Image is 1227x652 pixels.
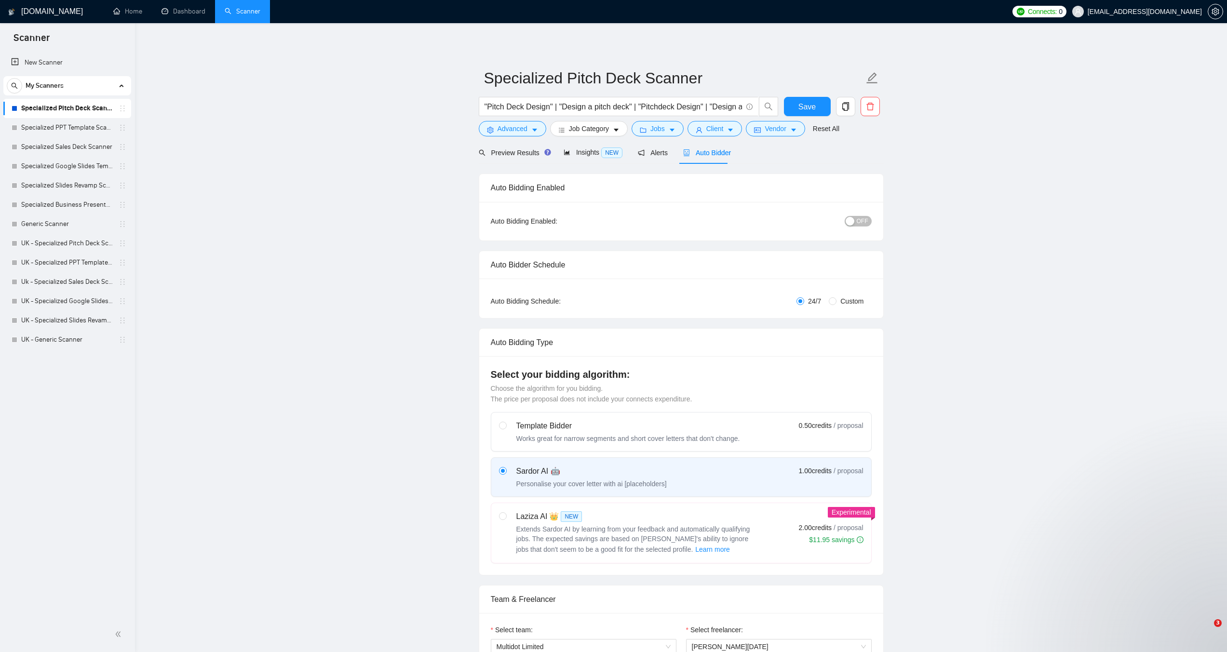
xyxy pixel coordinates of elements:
[516,525,750,553] span: Extends Sardor AI by learning from your feedback and automatically qualifying jobs. The expected ...
[21,292,113,311] a: UK - Specialized Google Slides Template Scanner
[21,157,113,176] a: Specialized Google Slides Template Scanner
[479,121,546,136] button: settingAdvancedcaret-down
[696,126,702,133] span: user
[836,97,855,116] button: copy
[119,162,126,170] span: holder
[799,522,832,533] span: 2.00 credits
[7,82,22,89] span: search
[686,625,743,635] label: Select freelancer:
[759,102,778,111] span: search
[1028,6,1057,17] span: Connects:
[119,317,126,324] span: holder
[516,466,667,477] div: Sardor AI 🤖
[119,278,126,286] span: holder
[543,148,552,157] div: Tooltip anchor
[516,479,667,489] div: Personalise your cover letter with ai [placeholders]
[21,253,113,272] a: UK - Specialized PPT Template Scanner
[650,123,665,134] span: Jobs
[479,149,485,156] span: search
[21,234,113,253] a: UK - Specialized Pitch Deck Scanner
[491,385,692,403] span: Choose the algorithm for you bidding. The price per proposal does not include your connects expen...
[21,99,113,118] a: Specialized Pitch Deck Scanner
[491,216,618,226] div: Auto Bidding Enabled:
[1208,8,1223,15] span: setting
[162,7,205,15] a: dashboardDashboard
[746,104,753,110] span: info-circle
[569,123,609,134] span: Job Category
[1017,8,1025,15] img: upwork-logo.png
[491,625,533,635] label: Select team:
[834,466,863,476] span: / proposal
[640,126,647,133] span: folder
[695,544,730,555] span: Learn more
[21,330,113,349] a: UK - Generic Scanner
[692,643,769,651] span: [PERSON_NAME][DATE]
[754,126,761,133] span: idcard
[119,182,126,189] span: holder
[119,259,126,266] span: holder
[613,126,620,133] span: caret-down
[3,76,131,349] li: My Scanners
[813,123,839,134] a: Reset All
[683,149,690,156] span: robot
[558,126,565,133] span: bars
[799,420,832,431] span: 0.50 credits
[479,149,548,157] span: Preview Results
[119,124,126,132] span: holder
[516,511,757,522] div: Laziza AI
[3,53,131,72] li: New Scanner
[727,126,734,133] span: caret-down
[119,240,126,247] span: holder
[21,176,113,195] a: Specialized Slides Revamp Scanner
[561,511,582,522] span: NEW
[225,7,260,15] a: searchScanner
[1075,8,1081,15] span: user
[632,121,684,136] button: folderJobscaret-down
[484,66,864,90] input: Scanner name...
[26,76,64,95] span: My Scanners
[706,123,724,134] span: Client
[834,523,863,532] span: / proposal
[809,535,863,545] div: $11.95 savings
[549,511,559,522] span: 👑
[804,296,825,306] span: 24/7
[485,101,742,113] input: Search Freelance Jobs...
[861,97,880,116] button: delete
[1214,619,1222,627] span: 3
[6,31,57,51] span: Scanner
[21,118,113,137] a: Specialized PPT Template Scanner
[790,126,797,133] span: caret-down
[119,220,126,228] span: holder
[834,421,863,430] span: / proposal
[836,296,867,306] span: Custom
[516,434,740,443] div: Works great for narrow segments and short cover letters that don't change.
[857,216,868,226] span: OFF
[487,126,494,133] span: setting
[491,329,872,356] div: Auto Bidding Type
[746,121,805,136] button: idcardVendorcaret-down
[601,147,622,158] span: NEW
[119,336,126,344] span: holder
[119,201,126,209] span: holder
[759,97,778,116] button: search
[491,296,618,306] div: Auto Bidding Schedule:
[1208,4,1223,19] button: setting
[832,508,871,516] span: Experimental
[119,143,126,151] span: holder
[1059,6,1063,17] span: 0
[765,123,786,134] span: Vendor
[119,105,126,112] span: holder
[857,536,863,543] span: info-circle
[669,126,675,133] span: caret-down
[1194,619,1217,642] iframe: Intercom live chat
[7,78,22,93] button: search
[516,420,740,432] div: Template Bidder
[491,368,872,381] h4: Select your bidding algorithm:
[21,311,113,330] a: UK - Specialized Slides Revamp Scanner
[11,53,123,72] a: New Scanner
[799,466,832,476] span: 1.00 credits
[564,148,622,156] span: Insights
[8,4,15,20] img: logo
[688,121,742,136] button: userClientcaret-down
[21,137,113,157] a: Specialized Sales Deck Scanner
